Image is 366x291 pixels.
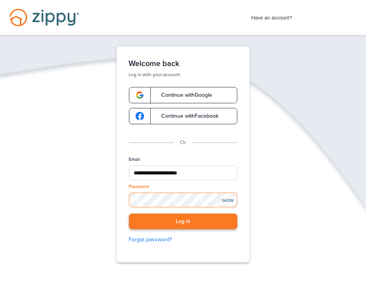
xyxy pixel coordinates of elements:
[129,87,237,103] a: google-logoContinue withGoogle
[180,138,186,147] p: Or
[219,197,236,204] div: SHOW
[129,214,237,230] button: Log in
[129,235,237,244] a: Forgot password?
[129,156,140,163] label: Email
[136,91,144,99] img: google-logo
[129,166,237,180] input: Email
[129,71,237,78] p: Log in with your account.
[251,10,292,22] span: Have an account?
[154,92,213,98] span: Continue with Google
[136,112,144,120] img: google-logo
[129,183,149,190] label: Password
[129,59,237,68] h1: Welcome back
[129,193,237,207] input: Password
[129,108,237,124] a: google-logoContinue withFacebook
[154,113,219,119] span: Continue with Facebook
